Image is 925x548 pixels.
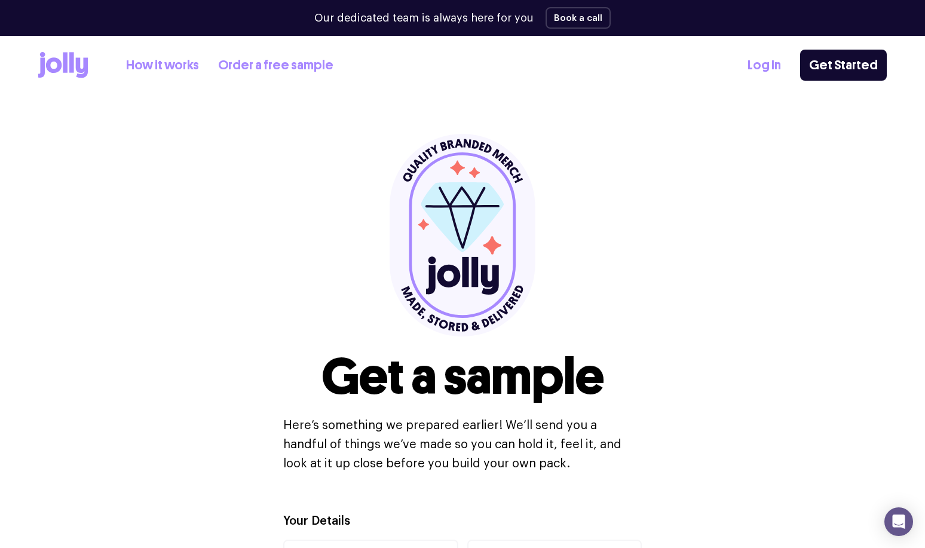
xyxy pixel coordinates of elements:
[283,416,642,473] p: Here’s something we prepared earlier! We’ll send you a handful of things we’ve made so you can ho...
[283,513,350,530] label: Your Details
[321,351,604,402] h1: Get a sample
[218,56,333,75] a: Order a free sample
[748,56,781,75] a: Log In
[800,50,887,81] a: Get Started
[884,507,913,536] div: Open Intercom Messenger
[314,10,534,26] p: Our dedicated team is always here for you
[126,56,199,75] a: How it works
[546,7,611,29] button: Book a call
